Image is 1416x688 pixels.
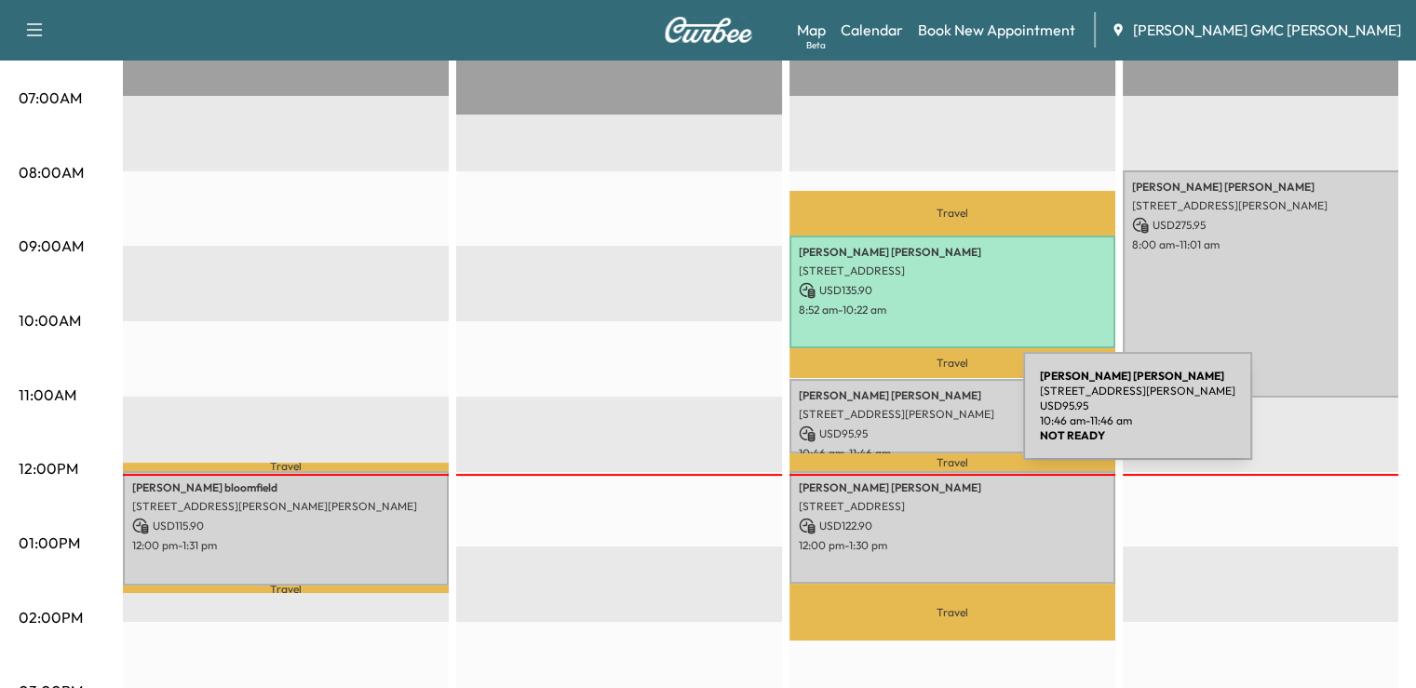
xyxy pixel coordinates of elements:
a: Book New Appointment [918,19,1075,41]
p: [PERSON_NAME] bloomfield [132,480,439,495]
p: 12:00 pm - 1:30 pm [799,538,1106,553]
p: Travel [123,586,449,593]
p: USD 122.90 [799,518,1106,534]
p: 11:00AM [19,384,76,406]
p: Travel [789,453,1115,471]
p: [STREET_ADDRESS][PERSON_NAME] [1040,384,1235,398]
p: 08:00AM [19,161,84,183]
p: 8:52 am - 10:22 am [799,303,1106,317]
b: NOT READY [1040,428,1105,442]
p: USD 95.95 [1040,398,1235,413]
p: 07:00AM [19,87,82,109]
b: [PERSON_NAME] [PERSON_NAME] [1040,369,1224,383]
p: [STREET_ADDRESS][PERSON_NAME] [799,407,1106,422]
p: [PERSON_NAME] [PERSON_NAME] [799,388,1106,403]
p: 12:00 pm - 1:31 pm [132,538,439,553]
p: 02:00PM [19,606,83,628]
p: 10:46 am - 11:46 am [1040,413,1235,428]
p: Travel [789,584,1115,641]
p: [STREET_ADDRESS] [799,263,1106,278]
p: [STREET_ADDRESS] [799,499,1106,514]
p: [STREET_ADDRESS][PERSON_NAME][PERSON_NAME] [132,499,439,514]
p: [PERSON_NAME] [PERSON_NAME] [799,480,1106,495]
p: 12:00PM [19,457,78,479]
p: 10:46 am - 11:46 am [799,446,1106,461]
p: 09:00AM [19,235,84,257]
p: Travel [789,191,1115,236]
span: [PERSON_NAME] GMC [PERSON_NAME] [1133,19,1401,41]
p: [PERSON_NAME] [PERSON_NAME] [799,245,1106,260]
p: 10:00AM [19,309,81,331]
p: USD 115.90 [132,518,439,534]
div: Beta [806,38,826,52]
p: USD 135.90 [799,282,1106,299]
p: Travel [789,348,1115,378]
a: Calendar [841,19,903,41]
p: Travel [123,463,449,471]
p: USD 95.95 [799,425,1106,442]
p: 01:00PM [19,532,80,554]
a: MapBeta [797,19,826,41]
img: Curbee Logo [664,17,753,43]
